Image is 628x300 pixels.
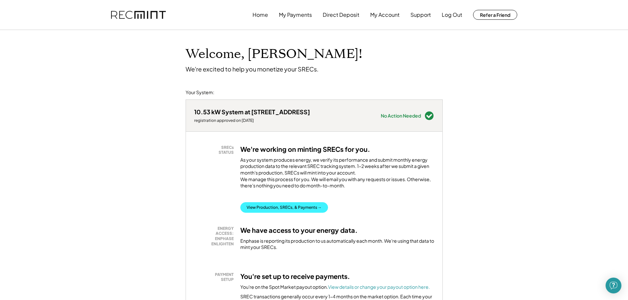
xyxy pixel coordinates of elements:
[279,8,312,21] button: My Payments
[381,113,421,118] div: No Action Needed
[197,226,234,246] div: ENERGY ACCESS: ENPHASE ENLIGHTEN
[197,145,234,155] div: SRECs STATUS
[253,8,268,21] button: Home
[442,8,462,21] button: Log Out
[240,284,430,290] div: You're on the Spot Market payout option.
[111,11,166,19] img: recmint-logotype%403x.png
[606,278,621,293] div: Open Intercom Messenger
[197,272,234,282] div: PAYMENT SETUP
[328,284,430,290] a: View details or change your payout option here.
[410,8,431,21] button: Support
[240,238,434,251] div: Enphase is reporting its production to us automatically each month. We're using that data to mint...
[240,145,370,153] h3: We're working on minting SRECs for you.
[240,226,358,234] h3: We have access to your energy data.
[186,46,362,62] h1: Welcome, [PERSON_NAME]!
[240,202,328,213] button: View Production, SRECs, & Payments →
[323,8,359,21] button: Direct Deposit
[186,89,214,96] div: Your System:
[240,157,434,192] div: As your system produces energy, we verify its performance and submit monthly energy production da...
[194,108,310,116] div: 10.53 kW System at [STREET_ADDRESS]
[186,65,318,73] div: We're excited to help you monetize your SRECs.
[473,10,517,20] button: Refer a Friend
[370,8,400,21] button: My Account
[240,272,350,281] h3: You're set up to receive payments.
[194,118,310,123] div: registration approved on [DATE]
